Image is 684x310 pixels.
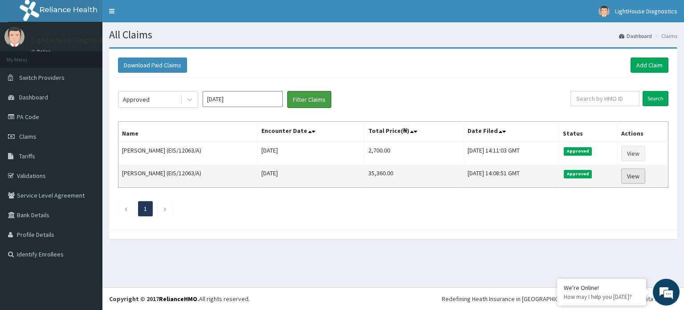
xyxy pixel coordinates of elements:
li: Claims [653,32,677,40]
div: Redefining Heath Insurance in [GEOGRAPHIC_DATA] using Telemedicine and Data Science! [442,294,677,303]
a: Add Claim [631,58,668,73]
div: Approved [123,95,150,104]
a: Dashboard [619,32,652,40]
td: [DATE] 14:11:03 GMT [464,142,559,165]
span: Tariffs [19,152,35,160]
strong: Copyright © 2017 . [109,295,199,303]
td: [PERSON_NAME] (EIS/12063/A) [118,165,258,188]
span: Approved [564,170,592,178]
a: Next page [163,205,167,213]
a: Online [31,49,53,55]
td: [PERSON_NAME] (EIS/12063/A) [118,142,258,165]
td: 2,700.00 [364,142,464,165]
a: Page 1 is your current page [144,205,147,213]
td: [DATE] 14:08:51 GMT [464,165,559,188]
input: Search [643,91,668,106]
h1: All Claims [109,29,677,41]
input: Select Month and Year [203,91,283,107]
th: Name [118,122,258,142]
span: Claims [19,132,37,141]
span: Dashboard [19,93,48,101]
button: Filter Claims [287,91,331,108]
span: Approved [564,147,592,155]
td: [DATE] [257,165,364,188]
a: View [621,169,645,184]
td: 35,360.00 [364,165,464,188]
div: We're Online! [564,284,639,292]
th: Actions [618,122,668,142]
img: User Image [4,27,24,47]
footer: All rights reserved. [102,287,684,310]
p: LightHouse Diagnostics [31,36,114,44]
span: LightHouse Diagnostics [615,7,677,15]
a: View [621,146,645,161]
th: Total Price(₦) [364,122,464,142]
span: Switch Providers [19,74,65,82]
img: User Image [598,6,610,17]
button: Download Paid Claims [118,58,187,73]
th: Status [559,122,618,142]
a: RelianceHMO [159,295,197,303]
a: Previous page [124,205,128,213]
td: [DATE] [257,142,364,165]
th: Encounter Date [257,122,364,142]
input: Search by HMO ID [570,91,639,106]
th: Date Filed [464,122,559,142]
p: How may I help you today? [564,293,639,301]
